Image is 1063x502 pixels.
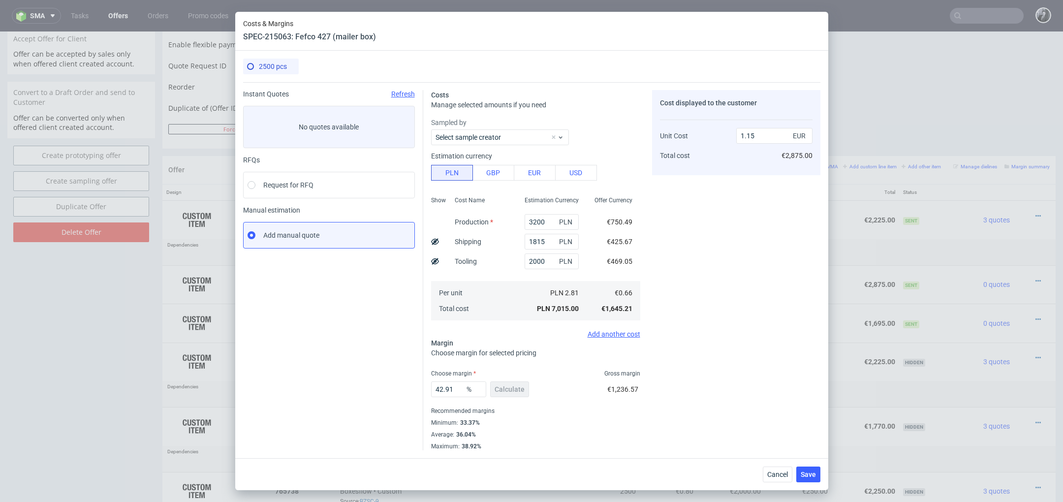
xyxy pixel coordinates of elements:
div: Recommended margins [431,405,640,417]
td: 2500 [599,311,640,349]
td: €1.00 [640,376,698,414]
span: Cost displayed to the customer [660,99,757,107]
span: Source: [340,299,382,306]
span: 0 quotes [983,288,1010,296]
strong: 759825 [281,363,305,371]
div: Boxesflow • Custom [340,315,595,345]
button: Cancel [763,467,792,482]
span: Total cost [660,152,690,159]
span: Offer [168,134,185,142]
input: Delete Offer [13,191,149,211]
span: €0.66 [615,289,632,297]
span: PLN 7,015.00 [537,305,579,313]
td: €1.13 [640,272,698,311]
td: €2,250.00 [832,440,899,479]
div: 36.04% [454,431,476,439]
span: €1,236.57 [607,385,638,393]
span: €2,875.00 [782,152,813,159]
span: Sent [903,186,919,193]
td: 2500 [599,234,640,272]
span: SPEC- 215064 [410,278,446,286]
span: Request for RFQ [263,180,313,190]
small: Manage dielines [953,132,997,138]
label: No quotes available [243,106,415,148]
span: Sent [903,250,919,258]
label: Sampled by [431,118,640,127]
a: BZSC-13 [360,299,382,306]
span: Source: [340,402,379,409]
td: €0.00 [765,234,832,272]
span: PLN [557,235,577,249]
span: Offer Currency [594,196,632,204]
input: Save [541,93,594,103]
td: €0.80 [640,311,698,349]
span: €1,645.21 [601,305,632,313]
div: Boxesflow • Custom [340,173,595,204]
span: SPEC- 210039 [443,381,479,389]
td: €2,875.00 [832,234,899,272]
td: €0.80 [640,440,698,479]
input: 0.00 [431,381,486,397]
span: Margin [431,339,453,347]
div: RFQs [243,156,415,164]
strong: 759823 [275,391,299,399]
span: PLN [557,215,577,229]
div: Add another cost [431,330,640,338]
input: 0.00 [525,234,579,250]
span: EUR [791,129,811,143]
td: €250.00 [640,216,698,234]
td: 1500 [599,272,640,311]
span: €425.67 [607,238,632,246]
span: Fefco 427 (mailer box) [340,445,408,455]
th: Design [162,153,271,169]
span: hidden [903,327,925,335]
a: BZSC-2 [360,402,379,409]
span: 3 quotes [983,326,1010,334]
th: ID [271,153,336,169]
div: Convert to a Draft Order and send to Customer [7,50,155,81]
span: SPEC- 213495 [410,175,446,183]
span: 0 quotes [983,249,1010,257]
span: Source: [340,260,382,267]
span: €469.05 [607,257,632,265]
span: 3 quotes [983,185,1010,192]
td: 1500 [599,376,640,414]
td: €250.00 [765,169,832,208]
td: €0.00 [765,272,832,311]
span: Fefco 427 (mailer box) Flexo print [340,380,442,390]
div: Instant Quotes [243,90,415,98]
label: Production [455,218,493,226]
label: Choose margin [431,370,476,377]
small: Add PIM line item [727,132,773,138]
td: €1.15 [640,234,698,272]
span: Manual estimation [243,206,415,214]
small: Add custom line item [843,132,897,138]
button: Save [796,467,820,482]
th: Quant. [599,153,640,169]
img: Hokodo [255,10,263,18]
td: €0.79 [640,169,698,208]
td: €250.00 [697,216,765,234]
td: €1,500.00 [697,376,765,414]
img: ico-item-custom-a8f9c3db6a5631ce2f509e228e8b95abde266dc4376634de7b166047de09ff05.png [172,176,221,201]
div: 38.92% [460,442,481,450]
td: €2,000.00 [697,311,765,349]
input: Only numbers [348,70,587,84]
span: SPEC- 213491 [410,446,446,454]
th: Total [832,153,899,169]
span: Fefco 427 (mailer box) [340,238,408,248]
small: Add other item [902,132,941,138]
th: Name [336,153,599,169]
a: BZSC-1 [360,337,379,344]
span: Sent [903,289,919,297]
small: Margin summary [1004,132,1050,138]
span: Fefco 427 (mailer box) [340,174,408,184]
span: Outils de production [340,362,384,372]
span: Unit Cost [660,132,688,140]
td: Enable flexible payments [168,7,339,26]
span: 3 quotes [983,391,1010,399]
span: Dependencies [167,417,198,423]
strong: 768396 [275,288,299,296]
th: Unit Price [640,153,698,169]
td: 1 [599,422,640,440]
